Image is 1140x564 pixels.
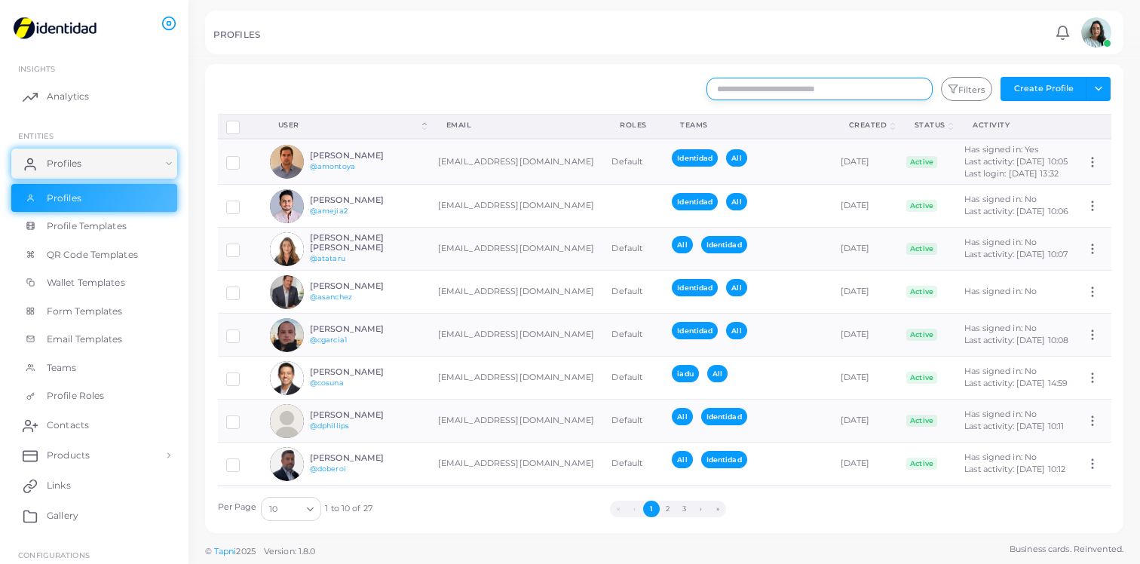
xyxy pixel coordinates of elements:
[47,192,81,205] span: Profiles
[213,29,260,40] h5: PROFILES
[47,333,123,346] span: Email Templates
[964,156,1068,167] span: Last activity: [DATE] 10:05
[672,451,692,468] span: All
[906,243,938,255] span: Active
[915,120,945,130] div: Status
[270,318,304,352] img: avatar
[603,271,663,314] td: Default
[11,440,177,471] a: Products
[47,219,127,233] span: Profile Templates
[620,120,647,130] div: Roles
[832,443,898,486] td: [DATE]
[660,501,676,517] button: Go to page 2
[906,156,938,168] span: Active
[18,64,55,73] span: INSIGHTS
[726,193,746,210] span: All
[906,415,938,427] span: Active
[47,90,89,103] span: Analytics
[310,421,349,430] a: @dphillips
[832,185,898,228] td: [DATE]
[964,378,1068,388] span: Last activity: [DATE] 14:59
[264,546,316,556] span: Version: 1.8.0
[964,144,1038,155] span: Has signed in: Yes
[310,195,421,205] h6: [PERSON_NAME]
[941,77,992,101] button: Filters
[310,281,421,291] h6: [PERSON_NAME]
[726,149,746,167] span: All
[11,501,177,531] a: Gallery
[11,81,177,112] a: Analytics
[310,379,344,387] a: @cosuna
[430,314,603,357] td: [EMAIL_ADDRESS][DOMAIN_NAME]
[603,314,663,357] td: Default
[310,162,355,170] a: @amontoya
[1001,77,1086,101] button: Create Profile
[310,324,421,334] h6: [PERSON_NAME]
[973,120,1061,130] div: activity
[310,336,347,344] a: @cgarcia1
[310,464,346,473] a: @doberoi
[672,149,718,167] span: Identidad
[832,139,898,184] td: [DATE]
[906,200,938,212] span: Active
[832,314,898,357] td: [DATE]
[310,254,345,262] a: @atataru
[218,114,262,139] th: Row-selection
[47,305,123,318] span: Form Templates
[849,120,887,130] div: Created
[964,366,1037,376] span: Has signed in: No
[832,400,898,443] td: [DATE]
[726,322,746,339] span: All
[47,418,89,432] span: Contacts
[672,365,698,382] span: iadu
[726,279,746,296] span: All
[14,14,97,42] img: logo
[11,184,177,213] a: Profiles
[279,501,301,517] input: Search for option
[205,545,315,558] span: ©
[310,151,421,161] h6: [PERSON_NAME]
[906,329,938,341] span: Active
[11,410,177,440] a: Contacts
[906,286,938,298] span: Active
[218,501,257,513] label: Per Page
[47,449,90,462] span: Products
[603,357,663,400] td: Default
[906,458,938,470] span: Active
[430,400,603,443] td: [EMAIL_ADDRESS][DOMAIN_NAME]
[11,354,177,382] a: Teams
[11,325,177,354] a: Email Templates
[430,357,603,400] td: [EMAIL_ADDRESS][DOMAIN_NAME]
[672,193,718,210] span: Identidad
[832,486,898,529] td: [DATE]
[310,293,352,301] a: @asanchez
[270,145,304,179] img: avatar
[11,149,177,179] a: Profiles
[964,168,1059,179] span: Last login: [DATE] 13:32
[47,509,78,523] span: Gallery
[603,228,663,271] td: Default
[676,501,693,517] button: Go to page 3
[430,486,603,529] td: [EMAIL_ADDRESS][DOMAIN_NAME]
[709,501,726,517] button: Go to last page
[270,361,304,395] img: avatar
[430,271,603,314] td: [EMAIL_ADDRESS][DOMAIN_NAME]
[430,443,603,486] td: [EMAIL_ADDRESS][DOMAIN_NAME]
[672,408,692,425] span: All
[310,453,421,463] h6: [PERSON_NAME]
[701,408,747,425] span: Identidad
[1010,543,1123,556] span: Business cards. Reinvented.
[1081,17,1111,48] img: avatar
[603,139,663,184] td: Default
[964,249,1068,259] span: Last activity: [DATE] 10:07
[47,276,125,290] span: Wallet Templates
[964,206,1068,216] span: Last activity: [DATE] 10:06
[672,279,718,296] span: Identidad
[964,194,1037,204] span: Has signed in: No
[47,248,138,262] span: QR Code Templates
[707,365,728,382] span: All
[603,443,663,486] td: Default
[11,212,177,241] a: Profile Templates
[278,120,419,130] div: User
